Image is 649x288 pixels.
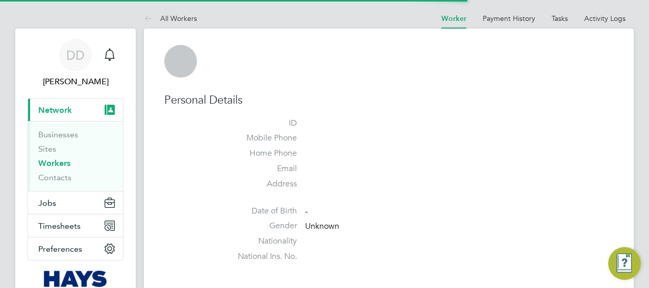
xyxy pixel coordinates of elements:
[483,14,535,23] a: Payment History
[38,105,72,115] span: Network
[38,158,70,168] a: Workers
[305,222,339,232] span: Unknown
[38,144,56,154] a: Sites
[38,198,56,208] span: Jobs
[28,39,123,88] a: DD[PERSON_NAME]
[584,14,626,23] a: Activity Logs
[305,206,308,217] span: -
[226,206,297,217] label: Date of Birth
[441,14,466,23] a: Worker
[28,214,123,237] button: Timesheets
[38,130,78,139] a: Businesses
[226,133,297,143] label: Mobile Phone
[28,237,123,260] button: Preferences
[226,251,297,262] label: National Ins. No.
[226,163,297,174] label: Email
[28,121,123,191] div: Network
[66,49,85,62] span: DD
[28,191,123,214] button: Jobs
[552,14,568,23] a: Tasks
[44,271,108,287] img: hays-logo-retina.png
[164,93,613,108] h3: Personal Details
[226,179,297,189] label: Address
[226,148,297,159] label: Home Phone
[38,244,82,254] span: Preferences
[144,14,197,23] a: All Workers
[226,236,297,247] label: Nationality
[28,271,123,287] a: Go to home page
[226,118,297,129] label: ID
[28,76,123,88] span: Daniel Docherty
[28,99,123,121] button: Network
[38,173,71,182] a: Contacts
[38,221,81,231] span: Timesheets
[608,247,641,280] button: Engage Resource Center
[226,221,297,231] label: Gender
